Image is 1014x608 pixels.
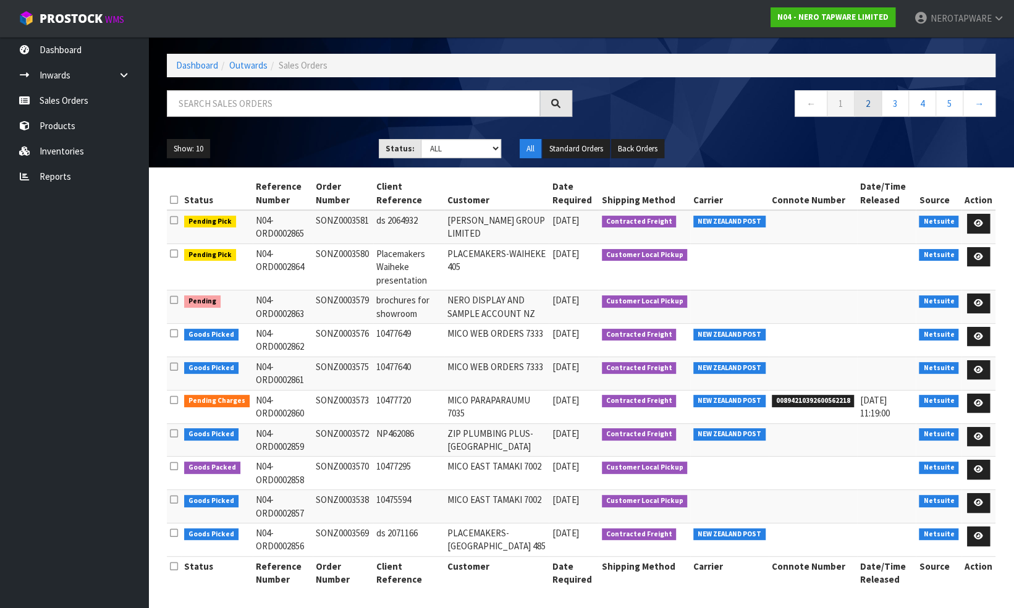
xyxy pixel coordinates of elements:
td: N04-ORD0002865 [253,210,313,243]
th: Reference Number [253,556,313,589]
span: [DATE] [552,214,578,226]
td: SONZ0003569 [313,523,373,557]
button: Standard Orders [543,139,610,159]
strong: N04 - NERO TAPWARE LIMITED [777,12,889,22]
span: Goods Picked [184,528,239,541]
td: PLACEMAKERS-WAIHEKE 405 [444,243,549,290]
td: N04-ORD0002862 [253,323,313,357]
td: 10477640 [373,357,444,390]
td: Placemakers Waiheke presentation [373,243,444,290]
td: N04-ORD0002856 [253,523,313,557]
th: Connote Number [769,177,858,210]
span: NEW ZEALAND POST [693,428,766,441]
td: N04-ORD0002861 [253,357,313,390]
strong: Status: [386,143,415,154]
span: Netsuite [919,528,958,541]
td: SONZ0003580 [313,243,373,290]
td: SONZ0003579 [313,290,373,324]
span: NEW ZEALAND POST [693,329,766,341]
th: Order Number [313,556,373,589]
a: 3 [881,90,909,117]
img: cube-alt.png [19,11,34,26]
td: N04-ORD0002857 [253,490,313,523]
td: N04-ORD0002864 [253,243,313,290]
td: MICO WEB ORDERS 7333 [444,357,549,390]
span: Goods Packed [184,462,240,474]
td: N04-ORD0002859 [253,423,313,457]
span: [DATE] [552,361,578,373]
span: Goods Picked [184,428,239,441]
span: NEW ZEALAND POST [693,395,766,407]
td: NERO DISPLAY AND SAMPLE ACCOUNT NZ [444,290,549,324]
button: Back Orders [611,139,664,159]
td: NP462086 [373,423,444,457]
td: ds 2064932 [373,210,444,243]
small: WMS [105,14,124,25]
td: SONZ0003575 [313,357,373,390]
td: PLACEMAKERS-[GEOGRAPHIC_DATA] 485 [444,523,549,557]
span: NEW ZEALAND POST [693,216,766,228]
a: 1 [827,90,855,117]
td: ZIP PLUMBING PLUS- [GEOGRAPHIC_DATA] [444,423,549,457]
nav: Page navigation [591,90,996,120]
a: 4 [908,90,936,117]
span: Sales Orders [279,59,327,71]
th: Status [181,556,253,589]
th: Client Reference [373,556,444,589]
td: MICO PARAPARAUMU 7035 [444,390,549,423]
span: Contracted Freight [602,216,677,228]
td: SONZ0003581 [313,210,373,243]
th: Order Number [313,177,373,210]
span: [DATE] [552,294,578,306]
a: Dashboard [176,59,218,71]
span: [DATE] [552,494,578,505]
span: Pending [184,295,221,308]
td: SONZ0003576 [313,323,373,357]
span: Contracted Freight [602,395,677,407]
span: Netsuite [919,329,958,341]
td: 10475594 [373,490,444,523]
span: 00894210392600562218 [772,395,855,407]
th: Date/Time Released [857,177,916,210]
span: Customer Local Pickup [602,249,688,261]
span: Netsuite [919,362,958,374]
button: All [520,139,541,159]
td: MICO WEB ORDERS 7333 [444,323,549,357]
span: Contracted Freight [602,528,677,541]
a: 5 [936,90,963,117]
td: 10477649 [373,323,444,357]
th: Reference Number [253,177,313,210]
th: Customer [444,177,549,210]
span: Pending Pick [184,249,236,261]
th: Client Reference [373,177,444,210]
span: Pending Charges [184,395,250,407]
span: NEW ZEALAND POST [693,528,766,541]
span: [DATE] [552,527,578,539]
th: Connote Number [769,556,858,589]
td: SONZ0003572 [313,423,373,457]
th: Action [961,177,995,210]
td: MICO EAST TAMAKI 7002 [444,457,549,490]
td: brochures for showroom [373,290,444,324]
td: SONZ0003538 [313,490,373,523]
button: Show: 10 [167,139,210,159]
td: N04-ORD0002860 [253,390,313,423]
span: Customer Local Pickup [602,295,688,308]
span: Goods Picked [184,329,239,341]
th: Shipping Method [599,556,691,589]
th: Carrier [690,556,769,589]
span: Contracted Freight [602,362,677,374]
span: Netsuite [919,428,958,441]
a: Outwards [229,59,268,71]
th: Action [961,556,995,589]
span: Contracted Freight [602,329,677,341]
span: Goods Picked [184,495,239,507]
td: N04-ORD0002858 [253,457,313,490]
td: SONZ0003570 [313,457,373,490]
td: MICO EAST TAMAKI 7002 [444,490,549,523]
span: Contracted Freight [602,428,677,441]
th: Date Required [549,556,598,589]
span: [DATE] 11:19:00 [860,394,890,419]
input: Search sales orders [167,90,540,117]
th: Source [916,177,961,210]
